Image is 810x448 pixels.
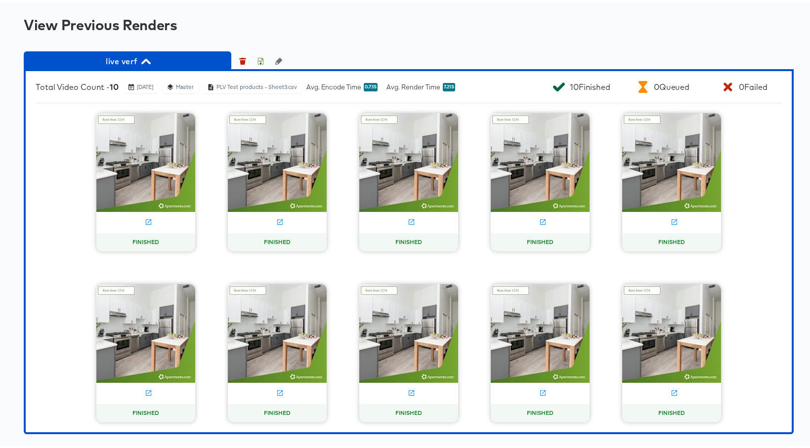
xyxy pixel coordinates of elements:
[391,237,426,244] span: FINISHED
[523,407,557,415] span: FINISHED
[29,52,226,66] span: live verf
[128,237,163,244] span: FINISHED
[622,111,721,210] img: thumbnail
[96,111,195,210] img: thumbnail
[228,111,327,210] img: thumbnail
[523,237,557,244] span: FINISHED
[359,111,458,210] img: thumbnail
[110,80,119,90] b: 10
[306,81,382,90] div: Avg. Encode Time
[491,282,590,381] img: thumbnail
[654,407,689,415] span: FINISHED
[24,15,794,31] div: View Previous Renders
[136,81,154,89] div: [DATE]
[24,49,231,69] button: live verf
[36,80,119,90] div: Total Video Count -
[491,111,590,210] img: thumbnail
[96,282,195,381] img: thumbnail
[228,282,327,381] img: thumbnail
[391,407,426,415] span: FINISHED
[443,82,455,88] span: 7.21s
[128,407,163,415] span: FINISHED
[364,82,378,88] span: 0.73s
[570,80,610,90] div: 10 Finished
[386,81,459,90] div: Avg. Render Time
[216,81,298,89] div: PLV Test products - Sheet3.csv
[654,237,689,244] span: FINISHED
[175,81,194,89] div: Master
[654,80,689,90] div: 0 Queued
[739,80,767,90] div: 0 Failed
[260,237,295,244] span: FINISHED
[260,407,295,415] span: FINISHED
[359,282,458,381] img: thumbnail
[622,282,721,381] img: thumbnail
